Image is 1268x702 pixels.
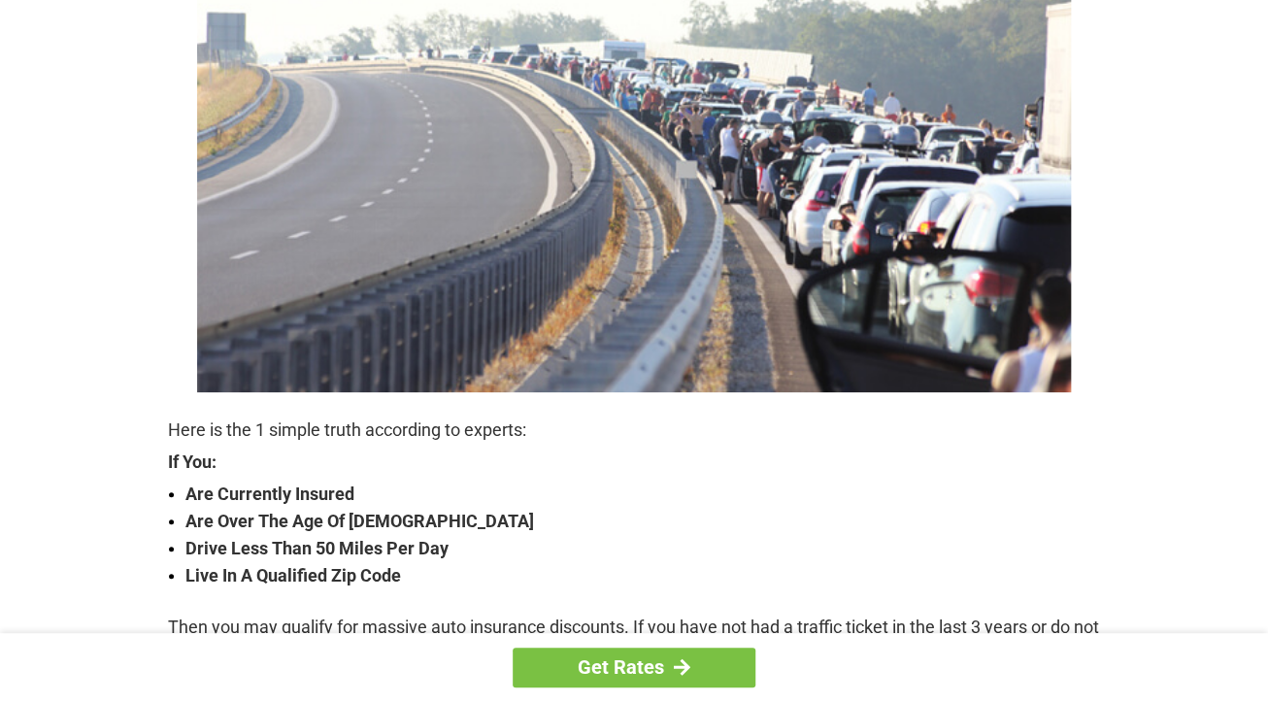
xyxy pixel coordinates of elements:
strong: Are Currently Insured [185,481,1100,508]
strong: If You: [168,453,1100,471]
p: Then you may qualify for massive auto insurance discounts. If you have not had a traffic ticket i... [168,614,1100,668]
a: Get Rates [513,648,755,687]
strong: Are Over The Age Of [DEMOGRAPHIC_DATA] [185,508,1100,535]
strong: Drive Less Than 50 Miles Per Day [185,535,1100,562]
p: Here is the 1 simple truth according to experts: [168,417,1100,444]
strong: Live In A Qualified Zip Code [185,562,1100,589]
